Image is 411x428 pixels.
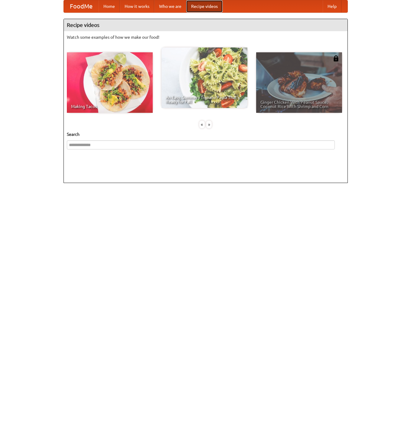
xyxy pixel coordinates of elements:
a: An Easy, Summery Tomato Pasta That's Ready for Fall [161,47,247,108]
span: Making Tacos [71,104,148,109]
a: Recipe videos [186,0,223,12]
h5: Search [67,131,344,137]
img: 483408.png [333,55,339,61]
a: Making Tacos [67,52,153,113]
a: FoodMe [64,0,99,12]
p: Watch some examples of how we make our food! [67,34,344,40]
div: « [199,121,205,128]
a: Help [323,0,341,12]
div: » [206,121,212,128]
a: How it works [120,0,154,12]
h4: Recipe videos [64,19,347,31]
a: Who we are [154,0,186,12]
span: An Easy, Summery Tomato Pasta That's Ready for Fall [166,95,243,104]
a: Home [99,0,120,12]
